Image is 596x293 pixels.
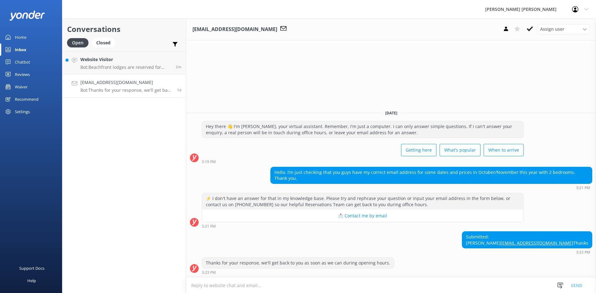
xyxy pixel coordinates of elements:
strong: 3:21 PM [202,224,216,228]
a: Closed [92,39,118,46]
div: Aug 22 2025 03:23pm (UTC +12:00) Pacific/Auckland [462,250,592,254]
div: Support Docs [19,262,44,274]
span: Aug 22 2025 03:23pm (UTC +12:00) Pacific/Auckland [177,87,181,93]
div: Waiver [15,81,28,93]
p: Bot: Thanks for your response, we'll get back to you as soon as we can during opening hours. [80,87,172,93]
img: yonder-white-logo.png [9,11,45,21]
span: [DATE] [382,110,401,116]
div: Thanks for your response, we'll get back to you as soon as we can during opening hours. [202,258,394,268]
div: Aug 22 2025 03:21pm (UTC +12:00) Pacific/Auckland [202,224,524,228]
h2: Conversations [67,23,181,35]
div: Chatbot [15,56,30,68]
div: Hey there 👋 I'm [PERSON_NAME], your virtual assistant. Remember, I'm just a computer. I can only ... [202,121,523,138]
div: Recommend [15,93,38,105]
strong: 3:23 PM [202,271,216,274]
h3: [EMAIL_ADDRESS][DOMAIN_NAME] [192,25,277,33]
span: Aug 23 2025 04:22pm (UTC +12:00) Pacific/Auckland [176,64,181,69]
div: Inbox [15,43,26,56]
div: Open [67,38,88,47]
strong: 3:21 PM [576,186,590,190]
a: [EMAIL_ADDRESS][DOMAIN_NAME]Bot:Thanks for your response, we'll get back to you as soon as we can... [62,74,186,98]
h4: Website Visitor [80,56,171,63]
div: Home [15,31,26,43]
h4: [EMAIL_ADDRESS][DOMAIN_NAME] [80,79,172,86]
p: Bot: Beachfront lodges are reserved for guests on multiday trips, and availability is limited. Fo... [80,64,171,70]
div: Help [27,274,36,287]
div: Reviews [15,68,30,81]
div: Assign User [537,24,590,34]
button: What's popular [440,144,481,156]
div: Settings [15,105,30,118]
a: [EMAIL_ADDRESS][DOMAIN_NAME] [501,240,573,246]
div: Aug 22 2025 03:19pm (UTC +12:00) Pacific/Auckland [202,159,524,164]
a: Open [67,39,92,46]
button: 📩 Contact me by email [202,210,523,222]
button: When to arrive [484,144,524,156]
div: Aug 22 2025 03:21pm (UTC +12:00) Pacific/Auckland [270,185,592,190]
a: Website VisitorBot:Beachfront lodges are reserved for guests on multiday trips, and availability ... [62,51,186,74]
div: ⚡ I don't have an answer for that in my knowledge base. Please try and rephrase your question or ... [202,193,523,210]
span: Assign user [540,26,564,33]
strong: 3:19 PM [202,160,216,164]
strong: 3:23 PM [576,251,590,254]
div: Aug 22 2025 03:23pm (UTC +12:00) Pacific/Auckland [202,270,394,274]
div: Hello. I’m just checking that you guys have my correct email address for some dates and prices in... [271,167,592,184]
button: Getting here [401,144,436,156]
div: Submitted: [PERSON_NAME] Thanks [462,232,592,248]
div: Closed [92,38,115,47]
